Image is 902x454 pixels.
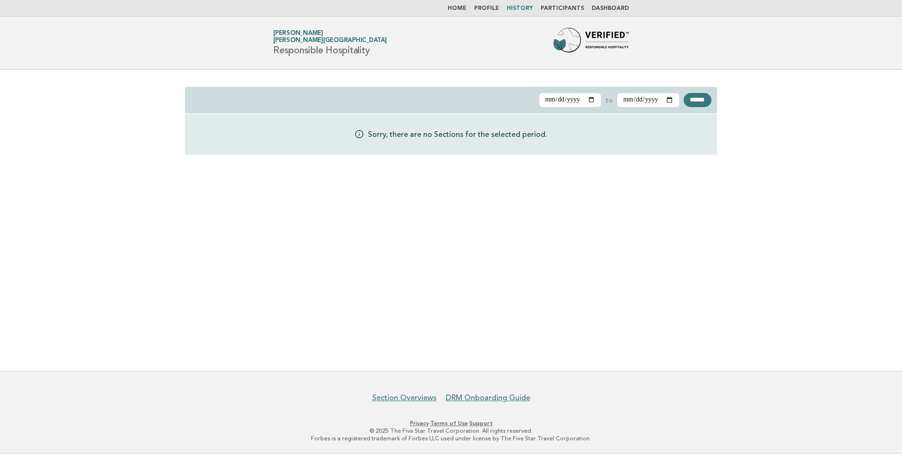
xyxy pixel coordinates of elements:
[448,6,467,11] a: Home
[553,28,629,58] img: Forbes Travel Guide
[605,96,613,104] label: to
[372,393,436,403] a: Section Overviews
[273,31,387,55] h1: Responsible Hospitality
[162,427,740,435] p: © 2025 The Five Star Travel Corporation. All rights reserved.
[592,6,629,11] a: Dashboard
[273,30,387,43] a: [PERSON_NAME][PERSON_NAME][GEOGRAPHIC_DATA]
[410,420,429,427] a: Privacy
[162,435,740,442] p: Forbes is a registered trademark of Forbes LLC used under license by The Five Star Travel Corpora...
[446,393,530,403] a: DRM Onboarding Guide
[368,129,547,140] p: Sorry, there are no Sections for the selected period.
[469,420,493,427] a: Support
[430,420,468,427] a: Terms of Use
[162,420,740,427] p: · ·
[273,38,387,44] span: [PERSON_NAME][GEOGRAPHIC_DATA]
[474,6,499,11] a: Profile
[541,6,584,11] a: Participants
[507,6,533,11] a: History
